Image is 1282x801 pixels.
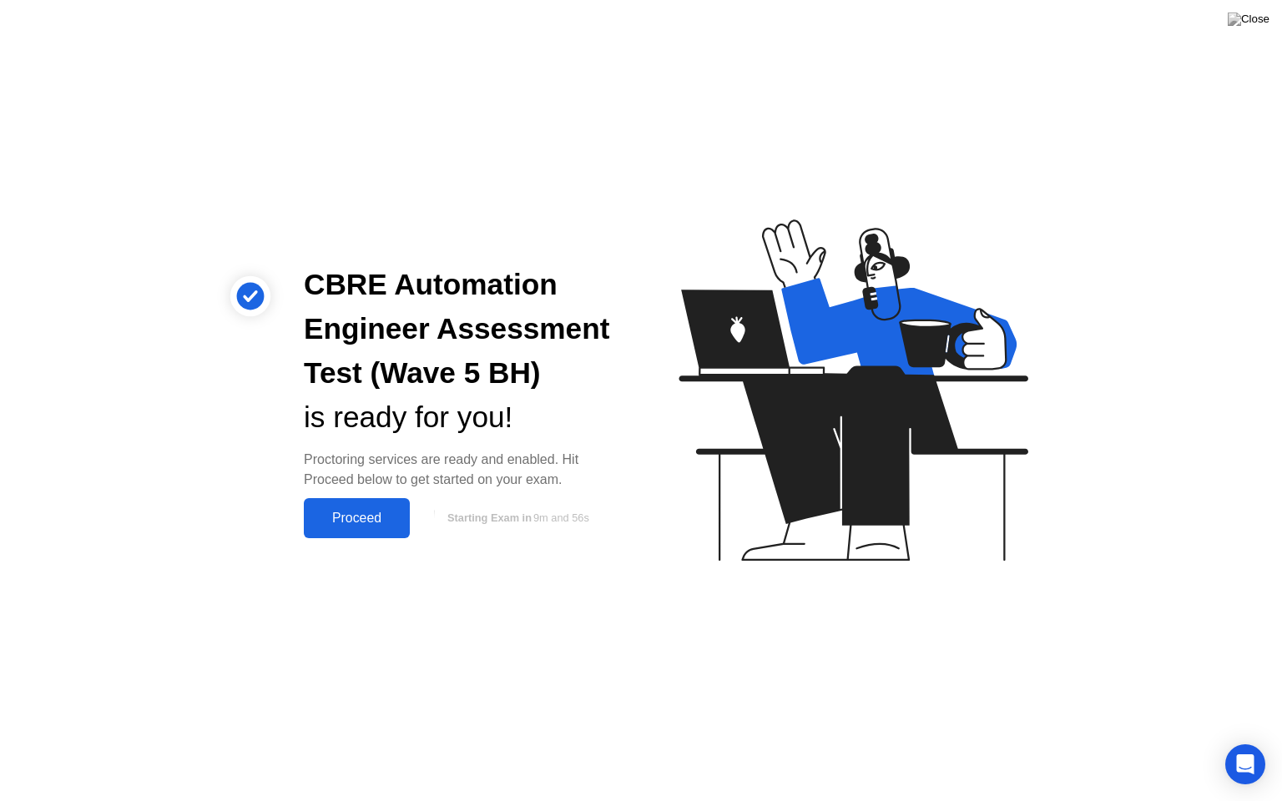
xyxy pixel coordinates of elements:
[1228,13,1269,26] img: Close
[309,511,405,526] div: Proceed
[418,502,614,534] button: Starting Exam in9m and 56s
[304,450,614,490] div: Proctoring services are ready and enabled. Hit Proceed below to get started on your exam.
[1225,744,1265,784] div: Open Intercom Messenger
[304,263,614,395] div: CBRE Automation Engineer Assessment Test (Wave 5 BH)
[533,511,589,524] span: 9m and 56s
[304,498,410,538] button: Proceed
[304,395,614,440] div: is ready for you!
